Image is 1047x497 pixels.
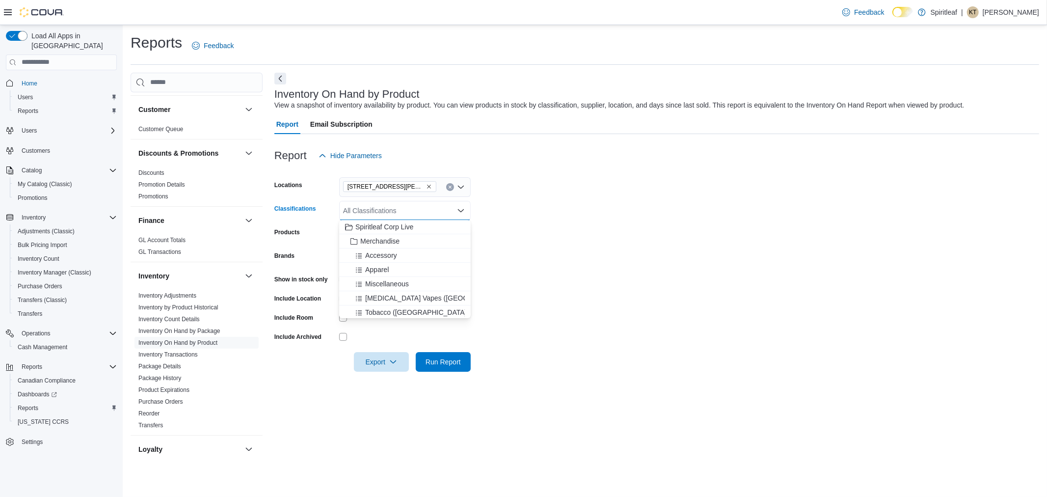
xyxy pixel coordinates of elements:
[188,36,238,55] a: Feedback
[18,361,46,373] button: Reports
[14,105,117,117] span: Reports
[10,307,121,321] button: Transfers
[138,181,185,188] a: Promotion Details
[138,386,189,394] span: Product Expirations
[426,357,461,367] span: Run Report
[274,150,307,162] h3: Report
[18,93,33,101] span: Users
[138,444,162,454] h3: Loyalty
[138,237,186,244] a: GL Account Totals
[138,315,200,323] span: Inventory Count Details
[457,207,465,215] button: Close list of options
[138,271,241,281] button: Inventory
[243,147,255,159] button: Discounts & Promotions
[360,236,400,246] span: Merchandise
[18,107,38,115] span: Reports
[18,436,47,448] a: Settings
[138,304,218,311] span: Inventory by Product Historical
[14,253,63,265] a: Inventory Count
[969,6,976,18] span: KT
[138,248,181,255] a: GL Transactions
[18,78,41,89] a: Home
[14,267,117,278] span: Inventory Manager (Classic)
[2,143,121,158] button: Customers
[18,404,38,412] span: Reports
[18,361,117,373] span: Reports
[6,72,117,475] nav: Complex example
[339,263,471,277] button: Apparel
[2,360,121,374] button: Reports
[138,216,241,225] button: Finance
[138,410,160,417] span: Reorder
[416,352,471,372] button: Run Report
[138,410,160,417] a: Reorder
[138,387,189,393] a: Product Expirations
[138,339,217,347] span: Inventory On Hand by Product
[138,181,185,189] span: Promotion Details
[18,328,54,339] button: Operations
[276,114,298,134] span: Report
[138,304,218,311] a: Inventory by Product Historical
[14,294,71,306] a: Transfers (Classic)
[138,422,163,429] a: Transfers
[457,183,465,191] button: Open list of options
[22,214,46,221] span: Inventory
[18,125,41,137] button: Users
[274,205,316,213] label: Classifications
[10,90,121,104] button: Users
[138,339,217,346] a: Inventory On Hand by Product
[138,236,186,244] span: GL Account Totals
[138,193,168,200] span: Promotions
[18,343,67,351] span: Cash Management
[138,126,183,133] a: Customer Queue
[138,292,196,299] a: Inventory Adjustments
[2,327,121,340] button: Operations
[10,191,121,205] button: Promotions
[131,167,263,206] div: Discounts & Promotions
[138,375,181,382] a: Package History
[138,327,220,335] span: Inventory On Hand by Package
[138,351,198,358] a: Inventory Transactions
[22,147,50,155] span: Customers
[10,340,121,354] button: Cash Management
[22,80,37,87] span: Home
[354,352,409,372] button: Export
[18,436,117,448] span: Settings
[14,402,42,414] a: Reports
[446,183,454,191] button: Clear input
[274,252,295,260] label: Brands
[274,100,965,110] div: View a snapshot of inventory availability by product. You can view products in stock by classific...
[27,31,117,51] span: Load All Apps in [GEOGRAPHIC_DATA]
[138,105,241,114] button: Customer
[18,77,117,89] span: Home
[14,341,71,353] a: Cash Management
[138,316,200,323] a: Inventory Count Details
[365,307,469,317] span: Tobacco ([GEOGRAPHIC_DATA])
[14,225,117,237] span: Adjustments (Classic)
[18,145,54,157] a: Customers
[18,241,67,249] span: Bulk Pricing Import
[14,308,117,320] span: Transfers
[14,375,80,387] a: Canadian Compliance
[2,164,121,177] button: Catalog
[10,238,121,252] button: Bulk Pricing Import
[138,398,183,406] span: Purchase Orders
[138,374,181,382] span: Package History
[274,228,300,236] label: Products
[339,220,471,234] button: Spiritleaf Corp Live
[2,76,121,90] button: Home
[22,127,37,135] span: Users
[14,225,79,237] a: Adjustments (Classic)
[138,169,164,177] span: Discounts
[10,401,121,415] button: Reports
[138,248,181,256] span: GL Transactions
[18,165,46,176] button: Catalog
[339,291,471,305] button: [MEDICAL_DATA] Vapes ([GEOGRAPHIC_DATA])
[138,271,169,281] h3: Inventory
[10,266,121,279] button: Inventory Manager (Classic)
[365,293,520,303] span: [MEDICAL_DATA] Vapes ([GEOGRAPHIC_DATA])
[138,421,163,429] span: Transfers
[274,276,328,283] label: Show in stock only
[10,279,121,293] button: Purchase Orders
